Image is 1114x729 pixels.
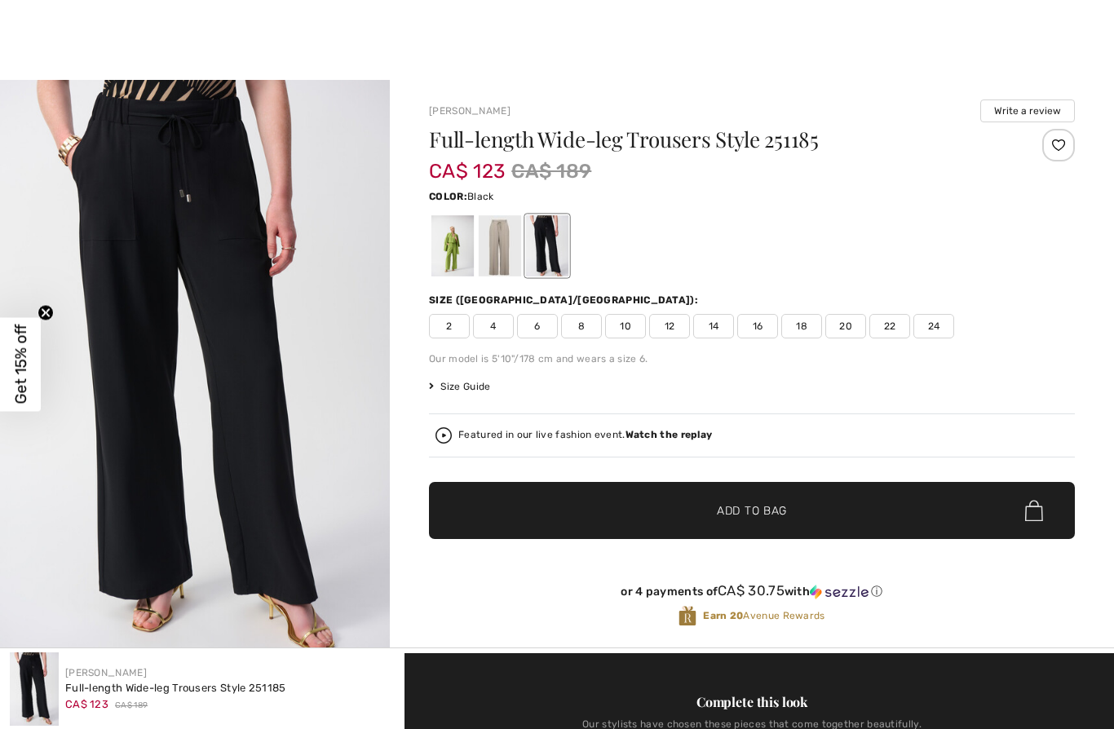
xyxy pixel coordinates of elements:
button: Close teaser [38,305,54,321]
span: 8 [561,314,602,338]
span: 14 [693,314,734,338]
span: Avenue Rewards [703,608,824,623]
button: Write a review [980,99,1075,122]
strong: Earn 20 [703,610,743,621]
a: [PERSON_NAME] [429,105,511,117]
div: Greenery [431,215,474,276]
span: 16 [737,314,778,338]
span: 18 [781,314,822,338]
img: Watch the replay [435,427,452,444]
span: Black [467,191,494,202]
div: Our model is 5'10"/178 cm and wears a size 6. [429,351,1075,366]
span: 10 [605,314,646,338]
span: 6 [517,314,558,338]
div: Complete this look [429,692,1075,712]
img: Avenue Rewards [679,605,696,627]
div: Dune [479,215,521,276]
span: 2 [429,314,470,338]
span: Add to Bag [717,502,787,519]
span: CA$ 123 [65,698,108,710]
h1: Full-length Wide-leg Trousers Style 251185 [429,129,967,150]
span: CA$ 30.75 [718,582,785,599]
strong: Watch the replay [626,429,713,440]
img: Bag.svg [1025,500,1043,521]
a: [PERSON_NAME] [65,667,147,678]
div: or 4 payments ofCA$ 30.75withSezzle Click to learn more about Sezzle [429,583,1075,605]
button: Add to Bag [429,482,1075,539]
span: CA$ 189 [511,157,591,186]
img: Sezzle [810,585,869,599]
span: 24 [913,314,954,338]
div: Featured in our live fashion event. [458,430,712,440]
span: CA$ 123 [429,144,505,183]
div: Full-length Wide-leg Trousers Style 251185 [65,680,286,696]
div: Size ([GEOGRAPHIC_DATA]/[GEOGRAPHIC_DATA]): [429,293,701,307]
span: 22 [869,314,910,338]
div: or 4 payments of with [429,583,1075,599]
span: Size Guide [429,379,490,394]
span: Get 15% off [11,325,30,404]
img: Full-Length Wide-Leg Trousers Style 251185 [10,652,59,726]
span: 4 [473,314,514,338]
div: Black [526,215,568,276]
iframe: Opens a widget where you can find more information [1009,680,1098,721]
span: 20 [825,314,866,338]
span: Color: [429,191,467,202]
span: 12 [649,314,690,338]
span: CA$ 189 [115,700,148,712]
